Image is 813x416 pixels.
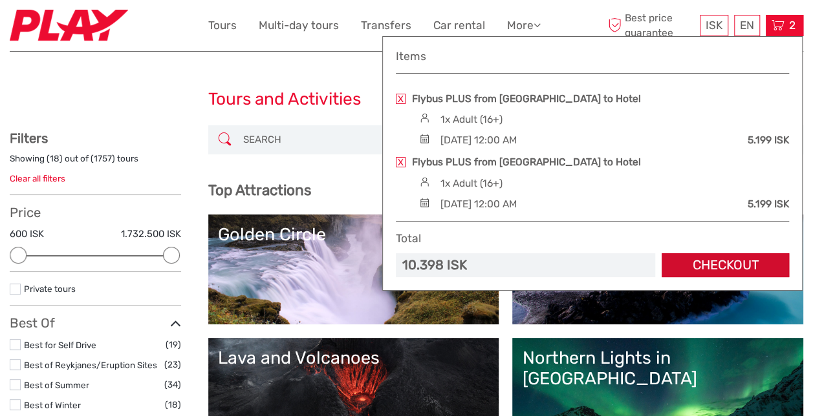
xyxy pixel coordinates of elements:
[440,197,516,211] div: [DATE] 12:00 AM
[24,340,96,350] a: Best for Self Drive
[402,256,467,275] div: 10.398 ISK
[50,152,60,165] label: 18
[165,397,181,412] span: (18)
[396,232,421,245] h4: Total
[259,16,339,35] a: Multi-day tours
[416,198,433,207] img: calendar-black.svg
[416,113,433,123] img: person.svg
[440,112,502,127] div: 1x Adult (16+)
[10,130,48,146] strong: Filters
[734,15,760,36] div: EN
[416,134,433,143] img: calendar-black.svg
[24,380,89,390] a: Best of Summer
[412,155,641,169] a: Flybus PLUS from [GEOGRAPHIC_DATA] to Hotel
[24,284,76,294] a: Private tours
[662,253,789,277] a: Checkout
[94,152,112,165] label: 1757
[164,357,181,372] span: (23)
[166,337,181,352] span: (19)
[748,197,789,211] div: 5.199 ISK
[748,133,789,147] div: 5.199 ISK
[238,129,391,151] input: SEARCH
[218,224,490,245] div: Golden Circle
[10,173,65,183] a: Clear all filters
[24,400,81,410] a: Best of Winter
[507,16,541,35] a: More
[10,205,181,220] h3: Price
[416,177,433,187] img: person.svg
[522,348,794,390] div: Northern Lights in [GEOGRAPHIC_DATA]
[18,23,146,33] p: We're away right now. Please check back later!
[10,315,181,331] h3: Best Of
[10,152,181,172] div: Showing ( ) out of ( ) tours
[605,11,697,39] span: Best price guarantee
[706,19,722,32] span: ISK
[218,224,490,315] a: Golden Circle
[208,89,605,110] h1: Tours and Activities
[440,176,502,191] div: 1x Adult (16+)
[396,50,789,63] h4: Items
[361,16,411,35] a: Transfers
[164,377,181,392] span: (34)
[208,182,311,199] b: Top Attractions
[10,10,128,41] img: Fly Play
[10,227,44,241] label: 600 ISK
[121,227,181,241] label: 1.732.500 ISK
[149,20,164,36] button: Open LiveChat chat widget
[433,16,485,35] a: Car rental
[787,19,797,32] span: 2
[412,92,641,106] a: Flybus PLUS from [GEOGRAPHIC_DATA] to Hotel
[440,133,516,147] div: [DATE] 12:00 AM
[218,348,490,368] div: Lava and Volcanoes
[24,360,157,370] a: Best of Reykjanes/Eruption Sites
[208,16,237,35] a: Tours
